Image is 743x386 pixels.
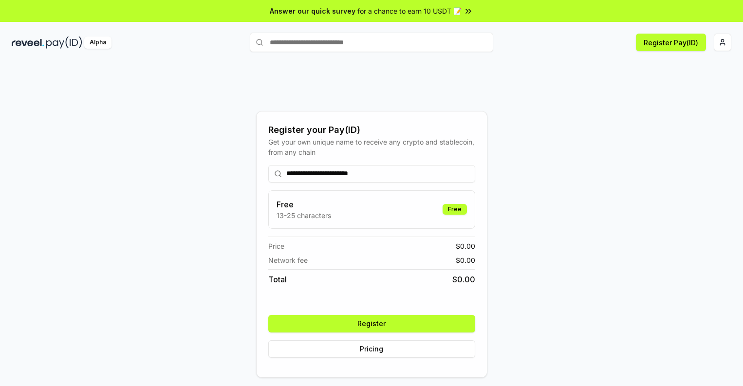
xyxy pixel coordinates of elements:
[268,274,287,285] span: Total
[277,199,331,210] h3: Free
[357,6,462,16] span: for a chance to earn 10 USDT 📝
[636,34,706,51] button: Register Pay(ID)
[443,204,467,215] div: Free
[456,241,475,251] span: $ 0.00
[456,255,475,265] span: $ 0.00
[268,123,475,137] div: Register your Pay(ID)
[46,37,82,49] img: pay_id
[268,340,475,358] button: Pricing
[12,37,44,49] img: reveel_dark
[268,315,475,332] button: Register
[452,274,475,285] span: $ 0.00
[270,6,355,16] span: Answer our quick survey
[268,137,475,157] div: Get your own unique name to receive any crypto and stablecoin, from any chain
[268,241,284,251] span: Price
[268,255,308,265] span: Network fee
[277,210,331,221] p: 13-25 characters
[84,37,111,49] div: Alpha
